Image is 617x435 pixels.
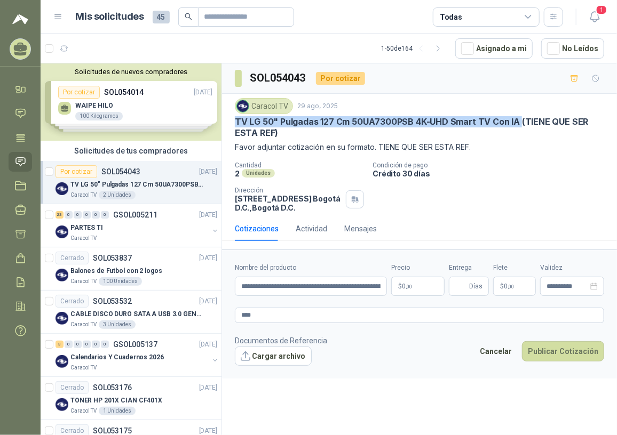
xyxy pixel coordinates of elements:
[235,169,240,178] p: 2
[235,116,604,139] p: TV LG 50" Pulgadas 127 Cm 50UA7300PSB 4K-UHD Smart TV Con IA (TIENE QUE SER ESTA REF)
[92,211,100,219] div: 0
[113,341,157,348] p: GSOL005137
[70,277,97,286] p: Caracol TV
[440,11,462,23] div: Todas
[56,398,68,411] img: Company Logo
[56,341,64,348] div: 3
[373,162,613,169] p: Condición de pago
[83,341,91,348] div: 0
[70,309,203,319] p: CABLE DISCO DURO SATA A USB 3.0 GENERICO
[508,284,514,289] span: ,00
[56,269,68,281] img: Company Logo
[93,384,132,391] p: SOL053176
[99,407,136,415] div: 1 Unidades
[235,263,387,273] label: Nombre del producto
[540,263,604,273] label: Validez
[99,277,142,286] div: 100 Unidades
[41,161,222,204] a: Por cotizarSOL054043[DATE] Company LogoTV LG 50" Pulgadas 127 Cm 50UA7300PSB 4K-UHD Smart TV Con ...
[56,182,68,195] img: Company Logo
[235,223,279,235] div: Cotizaciones
[70,234,97,243] p: Caracol TV
[199,296,217,307] p: [DATE]
[493,263,536,273] label: Flete
[70,396,162,406] p: TONER HP 201X CIAN CF401X
[101,211,109,219] div: 0
[402,283,412,289] span: 0
[56,211,64,219] div: 23
[45,68,217,76] button: Solicitudes de nuevos compradores
[56,381,89,394] div: Cerrado
[56,225,68,238] img: Company Logo
[70,266,162,276] p: Balones de Futbol con 2 logos
[250,70,307,86] h3: SOL054043
[83,211,91,219] div: 0
[522,341,604,361] button: Publicar Cotización
[235,141,604,153] p: Favor adjuntar cotización en su formato. TIENE QUE SER ESTA REF.
[93,427,132,434] p: SOL053175
[455,38,533,59] button: Asignado a mi
[70,180,203,190] p: TV LG 50" Pulgadas 127 Cm 50UA7300PSB 4K-UHD Smart TV Con IA (TIENE QUE SER ESTA REF)
[235,194,342,212] p: [STREET_ADDRESS] Bogotá D.C. , Bogotá D.C.
[113,211,157,219] p: GSOL005211
[41,377,222,420] a: CerradoSOL053176[DATE] Company LogoTONER HP 201X CIAN CF401XCaracol TV1 Unidades
[235,347,312,366] button: Cargar archivo
[469,277,482,295] span: Días
[474,341,518,361] button: Cancelar
[56,338,219,372] a: 3 0 0 0 0 0 GSOL005137[DATE] Company LogoCalendarios Y Cuadernos 2026Caracol TV
[541,38,604,59] button: No Leídos
[373,169,613,178] p: Crédito 30 días
[70,191,97,199] p: Caracol TV
[99,191,136,199] div: 2 Unidades
[153,11,170,23] span: 45
[235,162,364,169] p: Cantidad
[504,283,514,289] span: 0
[199,167,217,177] p: [DATE]
[41,247,222,291] a: CerradoSOL053837[DATE] Company LogoBalones de Futbol con 2 logosCaracol TV100 Unidades
[297,101,338,111] p: 29 ago, 2025
[65,341,73,348] div: 0
[199,253,217,263] p: [DATE]
[93,254,132,262] p: SOL053837
[596,5,607,15] span: 1
[93,297,132,305] p: SOL053532
[74,211,82,219] div: 0
[199,383,217,393] p: [DATE]
[56,295,89,308] div: Cerrado
[56,312,68,325] img: Company Logo
[235,187,342,194] p: Dirección
[296,223,327,235] div: Actividad
[493,277,536,296] p: $ 0,00
[70,407,97,415] p: Caracol TV
[70,364,97,372] p: Caracol TV
[41,291,222,334] a: CerradoSOL053532[DATE] Company LogoCABLE DISCO DURO SATA A USB 3.0 GENERICOCaracol TV3 Unidades
[41,141,222,161] div: Solicitudes de tus compradores
[101,341,109,348] div: 0
[199,210,217,220] p: [DATE]
[41,63,222,141] div: Solicitudes de nuevos compradoresPor cotizarSOL054014[DATE] WAIPE HILO100 KilogramosPor cotizarSO...
[70,223,103,233] p: PARTES TI
[74,341,82,348] div: 0
[56,252,89,264] div: Cerrado
[585,7,604,27] button: 1
[500,283,504,289] span: $
[391,277,445,296] p: $0,00
[76,9,144,25] h1: Mis solicitudes
[391,263,445,273] label: Precio
[56,355,68,368] img: Company Logo
[235,98,293,114] div: Caracol TV
[237,100,249,112] img: Company Logo
[99,320,136,329] div: 3 Unidades
[56,165,97,178] div: Por cotizar
[101,168,140,175] p: SOL054043
[185,13,192,20] span: search
[65,211,73,219] div: 0
[70,352,164,362] p: Calendarios Y Cuadernos 2026
[199,340,217,350] p: [DATE]
[406,284,412,289] span: ,00
[242,169,275,178] div: Unidades
[235,335,327,347] p: Documentos de Referencia
[344,223,377,235] div: Mensajes
[92,341,100,348] div: 0
[449,263,489,273] label: Entrega
[70,320,97,329] p: Caracol TV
